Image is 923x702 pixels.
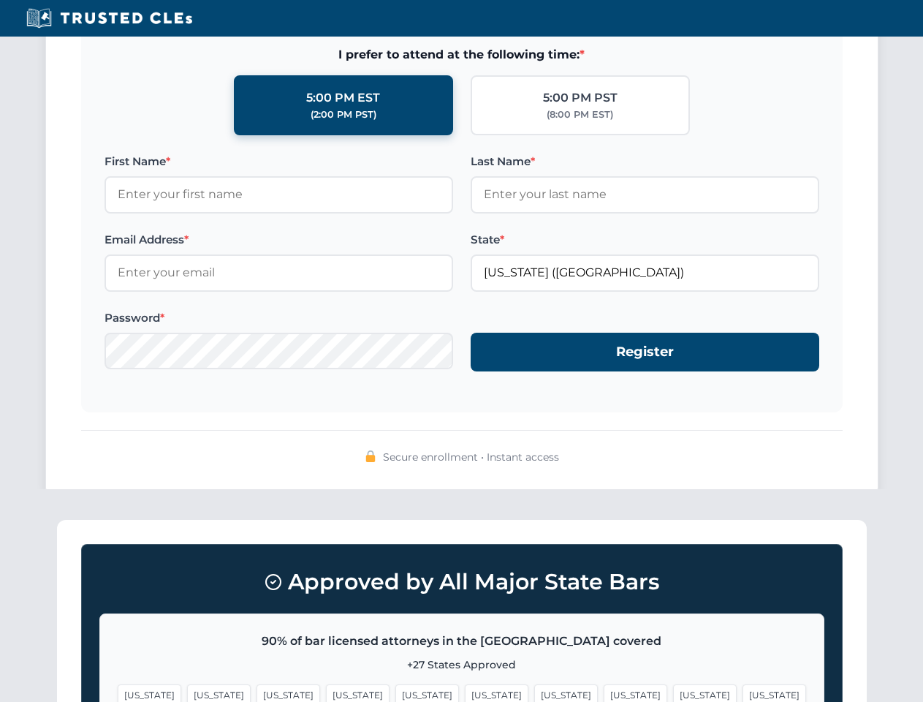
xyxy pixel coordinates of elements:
[383,449,559,465] span: Secure enrollment • Instant access
[547,107,613,122] div: (8:00 PM EST)
[306,88,380,107] div: 5:00 PM EST
[118,657,806,673] p: +27 States Approved
[471,333,819,371] button: Register
[22,7,197,29] img: Trusted CLEs
[118,632,806,651] p: 90% of bar licensed attorneys in the [GEOGRAPHIC_DATA] covered
[105,254,453,291] input: Enter your email
[105,153,453,170] label: First Name
[99,562,824,602] h3: Approved by All Major State Bars
[105,45,819,64] span: I prefer to attend at the following time:
[311,107,376,122] div: (2:00 PM PST)
[471,153,819,170] label: Last Name
[105,176,453,213] input: Enter your first name
[543,88,618,107] div: 5:00 PM PST
[105,231,453,249] label: Email Address
[471,176,819,213] input: Enter your last name
[105,309,453,327] label: Password
[471,231,819,249] label: State
[471,254,819,291] input: Florida (FL)
[365,450,376,462] img: 🔒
